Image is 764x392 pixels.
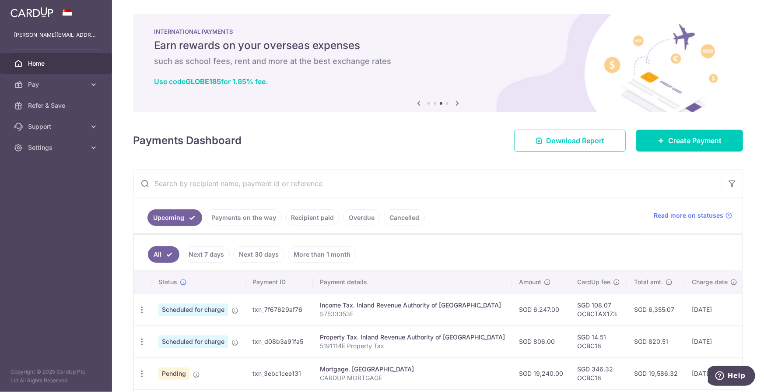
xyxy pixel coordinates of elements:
[245,271,313,293] th: Payment ID
[570,293,627,325] td: SGD 108.07 OCBCTAX173
[245,293,313,325] td: txn_7f67629af76
[320,342,505,350] p: 5191114E Property Tax
[627,325,685,357] td: SGD 820.51
[685,293,744,325] td: [DATE]
[343,209,380,226] a: Overdue
[512,357,570,389] td: SGD 19,240.00
[320,365,505,374] div: Mortgage. [GEOGRAPHIC_DATA]
[320,374,505,382] p: CARDUP MORTGAGE
[685,357,744,389] td: [DATE]
[519,278,541,286] span: Amount
[154,56,722,67] h6: such as school fees, rent and more at the best exchange rates
[692,278,728,286] span: Charge date
[654,211,732,220] a: Read more on statuses
[154,39,722,53] h5: Earn rewards on your overseas expenses
[133,14,743,112] img: International Payment Banner
[570,325,627,357] td: SGD 14.51 OCBC18
[313,271,512,293] th: Payment details
[320,301,505,310] div: Income Tax. Inland Revenue Authority of [GEOGRAPHIC_DATA]
[28,80,86,89] span: Pay
[654,211,723,220] span: Read more on statuses
[512,293,570,325] td: SGD 6,247.00
[28,122,86,131] span: Support
[233,246,284,263] a: Next 30 days
[133,170,722,198] input: Search by recipient name, payment id or reference
[154,77,268,86] a: Use codeGLOBE185for 1.85% fee.
[384,209,425,226] a: Cancelled
[133,133,242,148] h4: Payments Dashboard
[245,357,313,389] td: txn_3ebc1cee131
[147,209,202,226] a: Upcoming
[577,278,610,286] span: CardUp fee
[28,143,86,152] span: Settings
[668,135,722,146] span: Create Payment
[570,357,627,389] td: SGD 346.32 OCBC18
[154,28,722,35] p: INTERNATIONAL PAYMENTS
[514,130,626,152] a: Download Report
[158,367,189,380] span: Pending
[148,246,179,263] a: All
[634,278,663,286] span: Total amt.
[636,130,743,152] a: Create Payment
[14,31,98,39] p: [PERSON_NAME][EMAIL_ADDRESS][DOMAIN_NAME]
[28,101,86,110] span: Refer & Save
[288,246,356,263] a: More than 1 month
[320,333,505,342] div: Property Tax. Inland Revenue Authority of [GEOGRAPHIC_DATA]
[685,325,744,357] td: [DATE]
[320,310,505,318] p: S7533353F
[158,278,177,286] span: Status
[206,209,282,226] a: Payments on the way
[158,335,228,348] span: Scheduled for charge
[708,366,755,388] iframe: Opens a widget where you can find more information
[512,325,570,357] td: SGD 806.00
[11,7,53,18] img: CardUp
[546,135,604,146] span: Download Report
[186,77,221,86] b: GLOBE185
[285,209,340,226] a: Recipient paid
[627,293,685,325] td: SGD 6,355.07
[627,357,685,389] td: SGD 19,586.32
[158,304,228,316] span: Scheduled for charge
[245,325,313,357] td: txn_d08b3a91fa5
[183,246,230,263] a: Next 7 days
[28,59,86,68] span: Home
